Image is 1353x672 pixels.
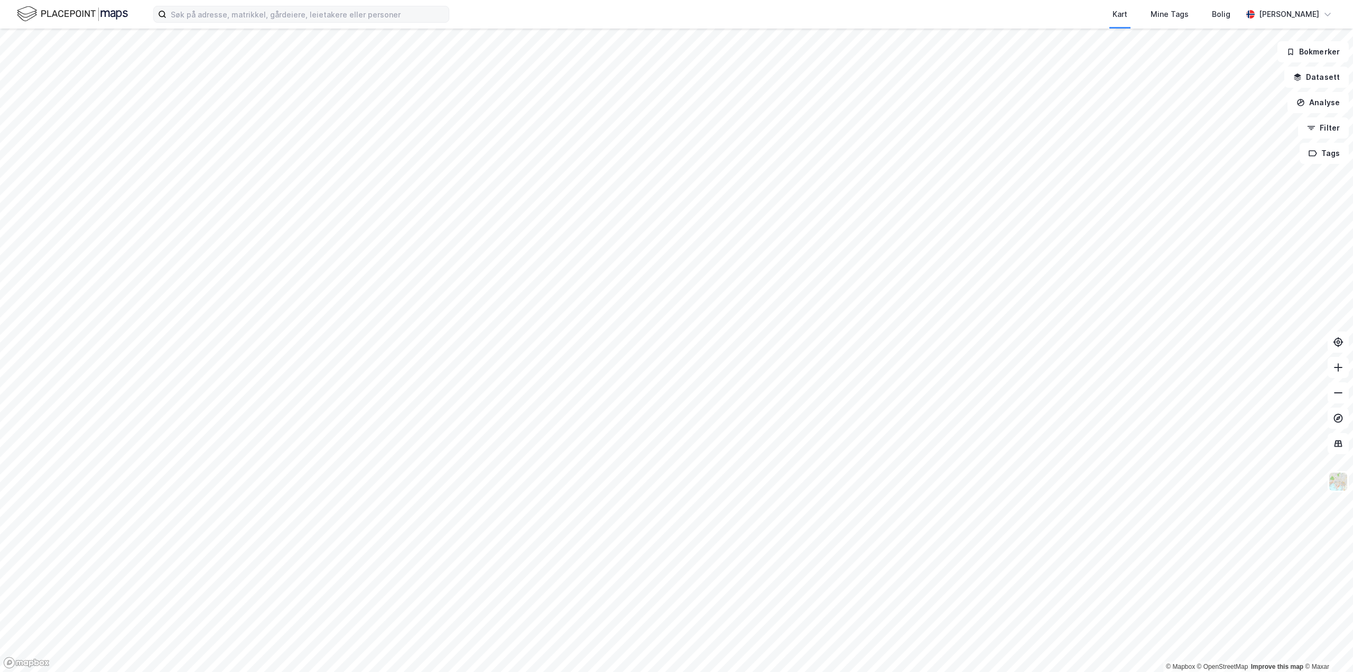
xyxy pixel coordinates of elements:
img: logo.f888ab2527a4732fd821a326f86c7f29.svg [17,5,128,23]
img: Z [1328,472,1348,492]
button: Tags [1300,143,1349,164]
button: Analyse [1287,92,1349,113]
input: Søk på adresse, matrikkel, gårdeiere, leietakere eller personer [166,6,449,22]
button: Datasett [1284,67,1349,88]
button: Bokmerker [1277,41,1349,62]
div: [PERSON_NAME] [1259,8,1319,21]
div: Mine Tags [1151,8,1189,21]
button: Filter [1298,117,1349,139]
div: Kart [1113,8,1127,21]
a: Improve this map [1251,663,1303,670]
a: OpenStreetMap [1197,663,1248,670]
div: Bolig [1212,8,1230,21]
div: Kontrollprogram for chat [1300,621,1353,672]
a: Mapbox [1166,663,1195,670]
iframe: Chat Widget [1300,621,1353,672]
a: Mapbox homepage [3,657,50,669]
